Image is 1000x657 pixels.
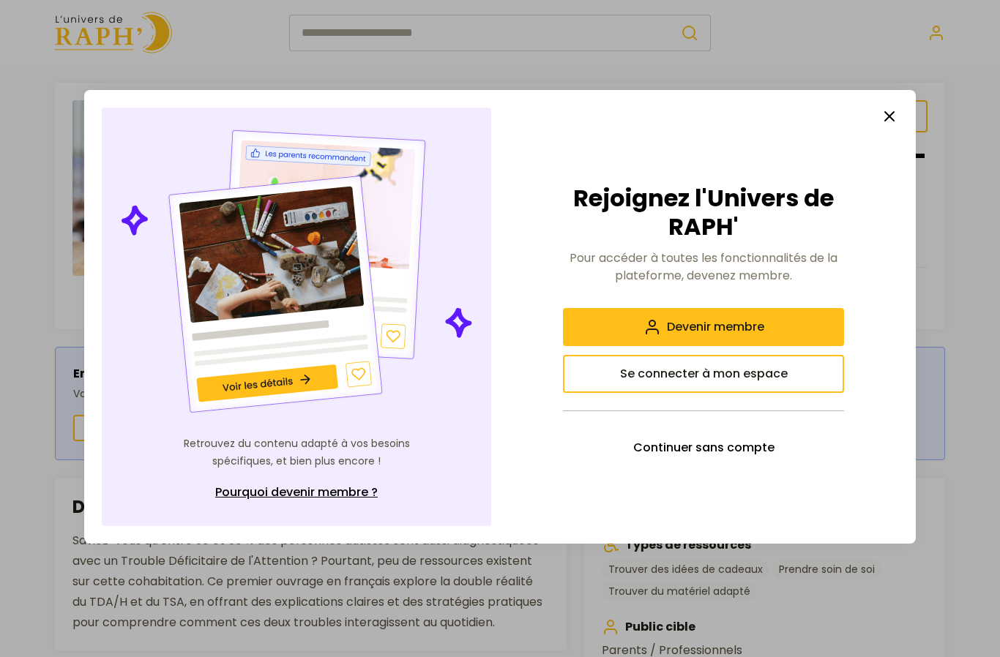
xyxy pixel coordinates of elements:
a: Pourquoi devenir membre ? [179,476,414,508]
span: Continuer sans compte [633,439,775,457]
button: Continuer sans compte [563,429,844,467]
span: Se connecter à mon espace [620,365,788,383]
button: Devenir membre [563,308,844,346]
img: Illustration de contenu personnalisé [118,125,476,418]
p: Pour accéder à toutes les fonctionnalités de la plateforme, devenez membre. [563,249,844,285]
p: Retrouvez du contenu adapté à vos besoins spécifiques, et bien plus encore ! [179,435,414,470]
span: Pourquoi devenir membre ? [215,484,378,501]
h2: Rejoignez l'Univers de RAPH' [563,184,844,241]
span: Devenir membre [667,318,764,336]
button: Se connecter à mon espace [563,355,844,393]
